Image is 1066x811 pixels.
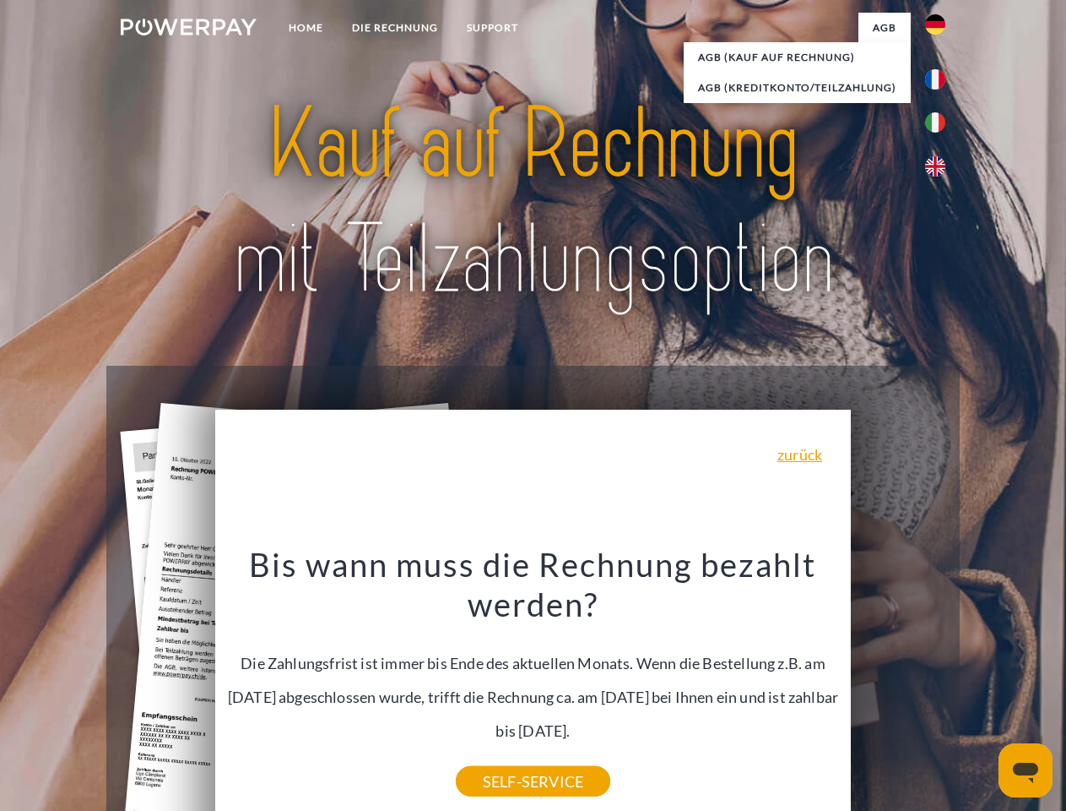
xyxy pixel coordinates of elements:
[684,42,911,73] a: AGB (Kauf auf Rechnung)
[338,13,452,43] a: DIE RECHNUNG
[925,156,945,177] img: en
[161,81,905,324] img: title-powerpay_de.svg
[456,766,610,797] a: SELF-SERVICE
[998,743,1052,797] iframe: Schaltfläche zum Öffnen des Messaging-Fensters
[684,73,911,103] a: AGB (Kreditkonto/Teilzahlung)
[925,112,945,133] img: it
[274,13,338,43] a: Home
[225,544,841,625] h3: Bis wann muss die Rechnung bezahlt werden?
[925,14,945,35] img: de
[452,13,533,43] a: SUPPORT
[777,447,822,462] a: zurück
[121,19,257,35] img: logo-powerpay-white.svg
[925,69,945,90] img: fr
[858,13,911,43] a: agb
[225,544,841,781] div: Die Zahlungsfrist ist immer bis Ende des aktuellen Monats. Wenn die Bestellung z.B. am [DATE] abg...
